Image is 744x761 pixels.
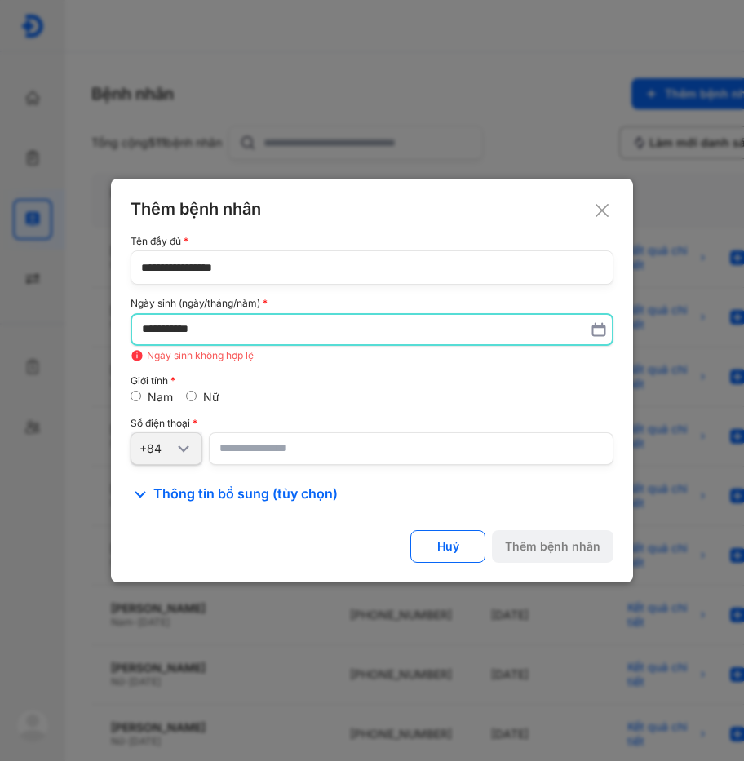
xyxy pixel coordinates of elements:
[131,298,613,309] div: Ngày sinh (ngày/tháng/năm)
[203,390,219,404] label: Nữ
[492,530,613,563] button: Thêm bệnh nhân
[153,484,338,504] span: Thông tin bổ sung (tùy chọn)
[131,418,613,429] div: Số điện thoại
[148,390,173,404] label: Nam
[131,198,613,219] div: Thêm bệnh nhân
[131,236,613,247] div: Tên đầy đủ
[410,530,485,563] button: Huỷ
[131,349,613,362] div: Ngày sinh không hợp lệ
[139,441,174,456] div: +84
[131,375,613,387] div: Giới tính
[505,539,600,554] div: Thêm bệnh nhân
